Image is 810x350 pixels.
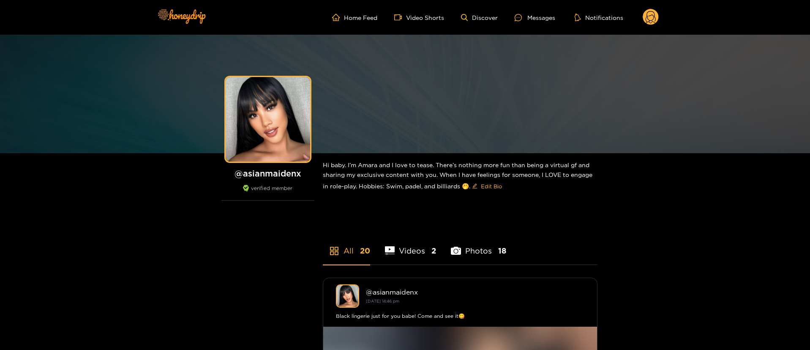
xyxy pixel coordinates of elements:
[394,14,444,21] a: Video Shorts
[323,153,597,200] div: Hi baby. I’m Amara and I love to tease. There’s nothing more fun than being a virtual gf and shar...
[472,183,477,190] span: edit
[394,14,406,21] span: video-camera
[336,312,584,320] div: Black lingerie just for you babe! Come and see it😋
[366,299,399,303] small: [DATE] 14:46 pm
[329,246,339,256] span: appstore
[572,13,626,22] button: Notifications
[360,245,370,256] span: 20
[221,185,314,201] div: verified member
[461,14,498,21] a: Discover
[332,14,344,21] span: home
[498,245,506,256] span: 18
[385,226,436,265] li: Videos
[366,288,584,296] div: @ asianmaidenx
[323,226,370,265] li: All
[332,14,377,21] a: Home Feed
[451,226,506,265] li: Photos
[221,168,314,179] h1: @ asianmaidenx
[481,182,502,190] span: Edit Bio
[431,245,436,256] span: 2
[515,13,555,22] div: Messages
[470,179,504,193] button: editEdit Bio
[336,284,359,308] img: asianmaidenx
